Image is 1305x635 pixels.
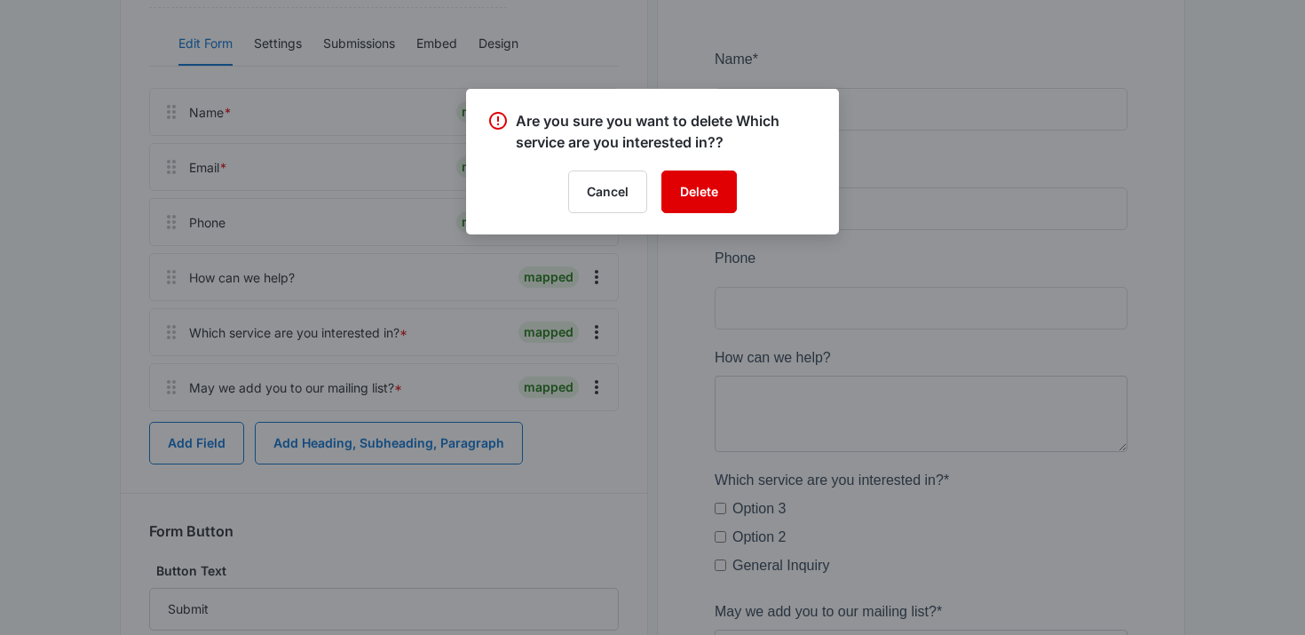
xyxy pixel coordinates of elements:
button: Cancel [568,171,647,213]
button: Delete [661,171,737,213]
p: Are you sure you want to delete Which service are you interested in?? [516,110,818,153]
label: General Inquiry [18,506,115,528]
label: Option 3 [18,449,71,471]
label: Option 2 [18,478,71,499]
